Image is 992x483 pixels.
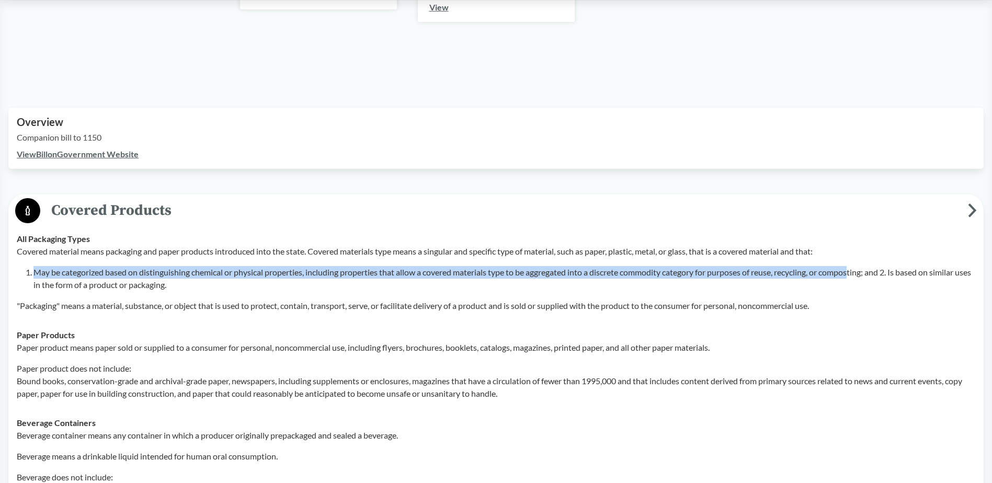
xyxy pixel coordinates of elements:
h2: Overview [17,116,975,128]
li: May be categorized based on distinguishing chemical or physical properties, including properties ... [33,266,975,291]
strong: All Packaging Types [17,234,90,244]
a: ViewBillonGovernment Website [17,149,139,159]
p: Paper product means paper sold or supplied to a consumer for personal, noncommercial use, includi... [17,341,975,354]
p: Paper product does not include: Bound books, conservation-grade and archival-grade paper, newspap... [17,362,975,400]
button: Covered Products [12,198,980,224]
span: Covered Products [40,199,968,222]
strong: Beverage Containers [17,418,96,428]
p: "Packaging" means a material, substance, or object that is used to protect, contain, transport, s... [17,300,975,312]
p: Beverage container means any container in which a producer originally prepackaged and sealed a be... [17,429,975,442]
a: View [429,2,449,12]
p: Covered material means packaging and paper products introduced into the state. Covered materials ... [17,245,975,258]
p: Companion bill to 1150 [17,131,975,144]
strong: Paper Products [17,330,75,340]
p: Beverage means a drinkable liquid intended for human oral consumption. [17,450,975,463]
